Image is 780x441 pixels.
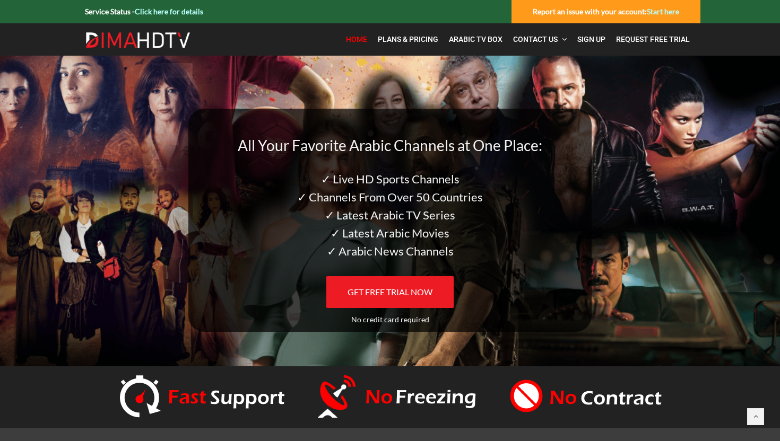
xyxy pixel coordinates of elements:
span: ✓ Channels From Over 50 Countries [297,190,483,204]
span: Contact Us [513,35,558,43]
span: Sign Up [577,35,605,43]
span: ✓ Latest Arabic TV Series [325,208,455,222]
span: Plans & Pricing [378,35,438,43]
strong: Report an issue with your account: [533,7,679,16]
span: ✓ Arabic News Channels [327,244,454,258]
span: No credit card required [351,315,429,324]
a: Request Free Trial [611,29,695,50]
span: Home [346,35,367,43]
span: ✓ Live HD Sports Channels [321,172,460,186]
strong: Service Status - [85,7,203,16]
a: Start here [647,7,679,16]
span: Request Free Trial [616,35,690,43]
a: GET FREE TRIAL NOW [326,276,454,308]
span: GET FREE TRIAL NOW [348,287,432,297]
a: Arabic TV Box [444,29,508,50]
span: ✓ Latest Arabic Movies [331,226,449,240]
span: Arabic TV Box [449,35,502,43]
span: All Your Favorite Arabic Channels at One Place: [238,136,542,154]
a: Home [341,29,372,50]
a: Back to top [747,408,764,425]
img: Dima HDTV [85,32,191,49]
a: Contact Us [508,29,572,50]
a: Click here for details [135,7,203,16]
a: Sign Up [572,29,611,50]
a: Plans & Pricing [372,29,444,50]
